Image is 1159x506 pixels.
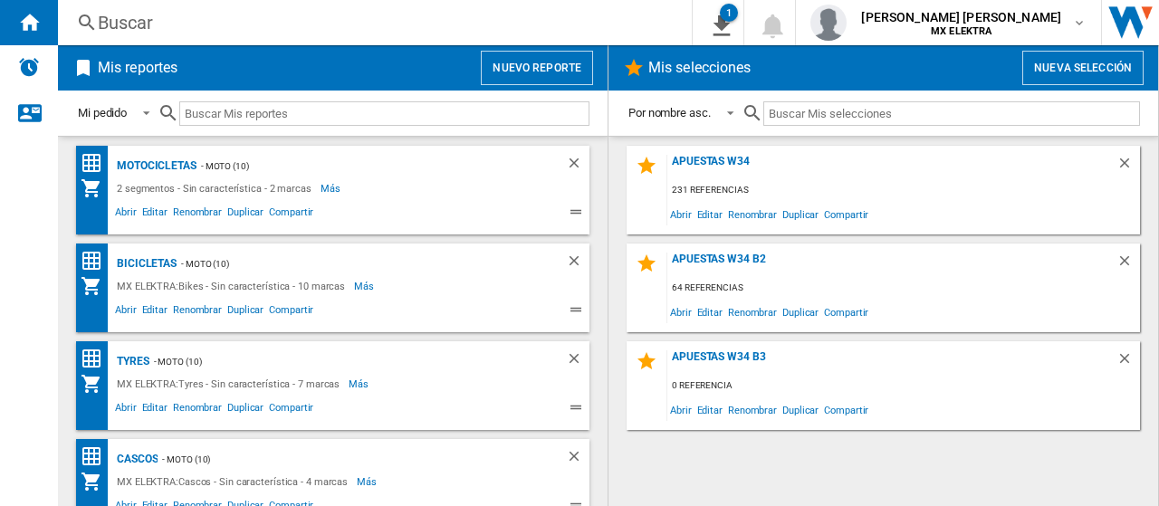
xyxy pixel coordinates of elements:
div: Mi pedido [78,106,127,119]
span: Editar [694,397,725,422]
span: Renombrar [170,399,225,421]
div: Borrar [1116,155,1140,179]
img: profile.jpg [810,5,847,41]
div: Motocicletas [112,155,196,177]
div: Borrar [566,155,589,177]
span: [PERSON_NAME] [PERSON_NAME] [861,8,1061,26]
span: Más [357,471,379,492]
h2: Mis selecciones [645,51,755,85]
div: - Moto (10) [149,350,530,373]
span: Compartir [821,397,871,422]
div: Mi colección [81,471,112,492]
span: Compartir [266,301,316,323]
div: 2 segmentos - Sin característica - 2 marcas [112,177,321,199]
div: Apuestas W34 B2 [667,253,1116,277]
span: Más [354,275,377,297]
h2: Mis reportes [94,51,181,85]
div: Matriz de precios [81,348,112,370]
div: - Moto (10) [177,253,530,275]
div: Por nombre asc. [628,106,711,119]
div: Borrar [566,448,589,471]
span: Renombrar [725,300,780,324]
span: Editar [694,202,725,226]
div: Borrar [1116,350,1140,375]
span: Editar [139,301,170,323]
button: Nueva selección [1022,51,1144,85]
span: Editar [694,300,725,324]
img: alerts-logo.svg [18,56,40,78]
div: - Moto (10) [196,155,530,177]
div: Mi colección [81,373,112,395]
span: Editar [139,399,170,421]
span: Abrir [112,399,139,421]
div: 64 referencias [667,277,1140,300]
div: Matriz de precios [81,250,112,272]
span: Duplicar [780,300,821,324]
span: Compartir [266,399,316,421]
div: Matriz de precios [81,445,112,468]
b: MX ELEKTRA [931,25,991,37]
div: Matriz de precios [81,152,112,175]
div: Cascos [112,448,158,471]
span: Renombrar [725,397,780,422]
div: 231 referencias [667,179,1140,202]
span: Abrir [112,204,139,225]
div: Mi colección [81,275,112,297]
div: - Moto (10) [158,448,530,471]
span: Abrir [667,202,694,226]
div: Buscar [98,10,645,35]
div: MX ELEKTRA:Tyres - Sin característica - 7 marcas [112,373,349,395]
span: Abrir [667,300,694,324]
span: Compartir [821,202,871,226]
span: Duplicar [225,399,266,421]
div: Borrar [566,253,589,275]
div: 0 referencia [667,375,1140,397]
span: Editar [139,204,170,225]
span: Duplicar [780,397,821,422]
div: Tyres [112,350,149,373]
div: Borrar [566,350,589,373]
span: Abrir [667,397,694,422]
span: Renombrar [170,301,225,323]
span: Más [349,373,371,395]
span: Renombrar [725,202,780,226]
input: Buscar Mis selecciones [763,101,1140,126]
span: Compartir [821,300,871,324]
span: Duplicar [225,204,266,225]
input: Buscar Mis reportes [179,101,589,126]
span: Más [321,177,343,199]
div: Apuestas W34 B3 [667,350,1116,375]
span: Duplicar [225,301,266,323]
div: MX ELEKTRA:Cascos - Sin característica - 4 marcas [112,471,357,492]
span: Renombrar [170,204,225,225]
div: Apuestas W34 [667,155,1116,179]
span: Compartir [266,204,316,225]
button: Nuevo reporte [481,51,593,85]
div: Borrar [1116,253,1140,277]
div: 1 [720,4,738,22]
span: Abrir [112,301,139,323]
div: Bicicletas [112,253,177,275]
div: Mi colección [81,177,112,199]
div: MX ELEKTRA:Bikes - Sin característica - 10 marcas [112,275,354,297]
span: Duplicar [780,202,821,226]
